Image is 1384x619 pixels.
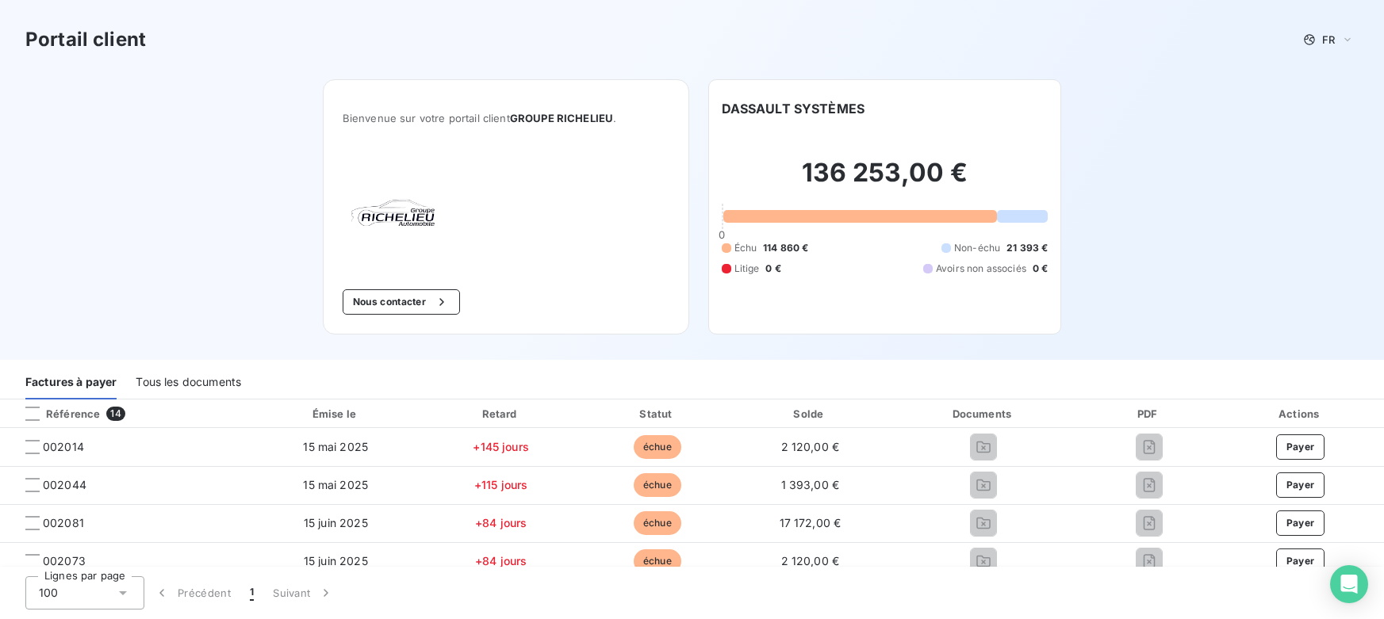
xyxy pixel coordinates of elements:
[240,576,263,609] button: 1
[734,262,760,276] span: Litige
[25,25,146,54] h3: Portail client
[780,516,842,529] span: 17 172,00 €
[43,553,86,569] span: 002073
[510,112,613,124] span: GROUPE RICHELIEU
[1276,472,1325,498] button: Payer
[475,516,527,529] span: +84 jours
[1084,406,1213,422] div: PDF
[781,478,840,491] span: 1 393,00 €
[43,515,84,531] span: 002081
[250,585,254,601] span: 1
[136,366,241,399] div: Tous les documents
[1276,548,1325,574] button: Payer
[634,473,681,497] span: échue
[473,440,529,453] span: +145 jours
[734,241,757,255] span: Échu
[1006,241,1048,255] span: 21 393 €
[722,99,865,118] h6: DASSAULT SYSTÈMES
[25,366,117,399] div: Factures à payer
[719,228,725,241] span: 0
[1330,565,1368,603] div: Open Intercom Messenger
[106,407,125,421] span: 14
[634,435,681,459] span: échue
[474,478,528,491] span: +115 jours
[144,576,240,609] button: Précédent
[1220,406,1381,422] div: Actions
[583,406,731,422] div: Statut
[1033,262,1048,276] span: 0 €
[936,262,1026,276] span: Avoirs non associés
[43,439,84,455] span: 002014
[1276,510,1325,536] button: Payer
[634,549,681,573] span: échue
[763,241,808,255] span: 114 860 €
[1322,33,1335,46] span: FR
[475,554,527,567] span: +84 jours
[765,262,780,276] span: 0 €
[13,407,100,421] div: Référence
[39,585,58,601] span: 100
[781,554,840,567] span: 2 120,00 €
[722,157,1049,204] h2: 136 253,00 €
[888,406,1078,422] div: Documents
[343,289,460,315] button: Nous contacter
[425,406,577,422] div: Retard
[954,241,1000,255] span: Non-échu
[263,576,343,609] button: Suivant
[343,112,669,124] span: Bienvenue sur votre portail client .
[343,162,444,264] img: Company logo
[43,477,86,493] span: 002044
[303,478,368,491] span: 15 mai 2025
[253,406,419,422] div: Émise le
[781,440,840,453] span: 2 120,00 €
[303,440,368,453] span: 15 mai 2025
[1276,434,1325,460] button: Payer
[634,511,681,535] span: échue
[304,554,368,567] span: 15 juin 2025
[304,516,368,529] span: 15 juin 2025
[738,406,882,422] div: Solde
